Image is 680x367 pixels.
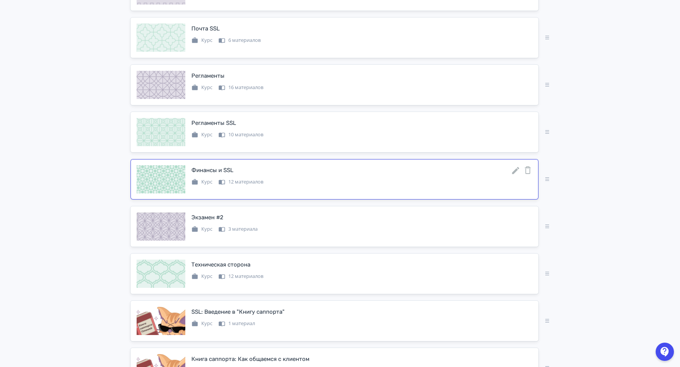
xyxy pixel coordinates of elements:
[191,119,236,128] div: Регламенты SSL
[191,37,212,44] div: Курс
[191,131,212,139] div: Курс
[191,213,223,222] div: Экзамен #2
[218,37,261,44] div: 6 материалов
[191,166,233,175] div: Финансы и SSL
[218,225,258,233] div: 3 материала
[191,84,212,91] div: Курс
[191,225,212,233] div: Курс
[191,355,309,364] div: Книга саппорта: Как общаемся с клиентом
[191,24,220,33] div: Почта SSL
[191,178,212,186] div: Курс
[218,84,263,91] div: 16 материалов
[218,320,255,327] div: 1 материал
[218,131,263,139] div: 10 материалов
[191,308,285,316] div: SSL: Введение в "Книгу саппорта"
[218,273,263,280] div: 12 материалов
[191,320,212,327] div: Курс
[191,260,250,269] div: Техническая сторона
[218,178,263,186] div: 12 материалов
[191,72,225,80] div: Регламенты
[191,273,212,280] div: Курс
